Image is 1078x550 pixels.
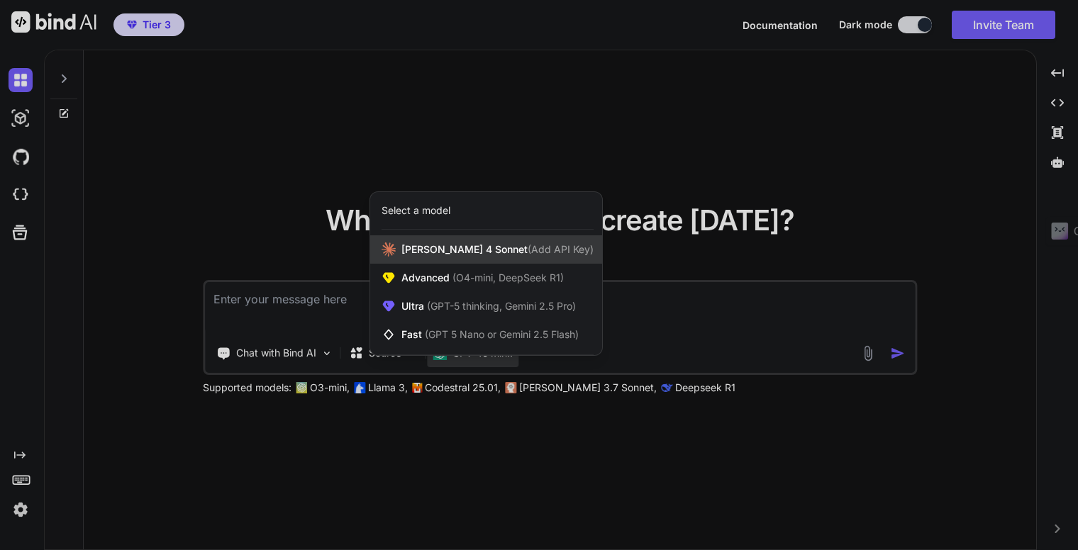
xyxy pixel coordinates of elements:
span: Advanced [401,271,564,285]
span: (GPT 5 Nano or Gemini 2.5 Flash) [425,328,579,340]
span: (Add API Key) [528,243,594,255]
span: (O4-mini, DeepSeek R1) [450,271,564,284]
div: Select a model [382,203,450,218]
span: Fast [401,327,579,342]
span: [PERSON_NAME] 4 Sonnet [401,242,594,257]
span: (GPT-5 thinking, Gemini 2.5 Pro) [424,300,576,312]
span: Ultra [401,299,576,313]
